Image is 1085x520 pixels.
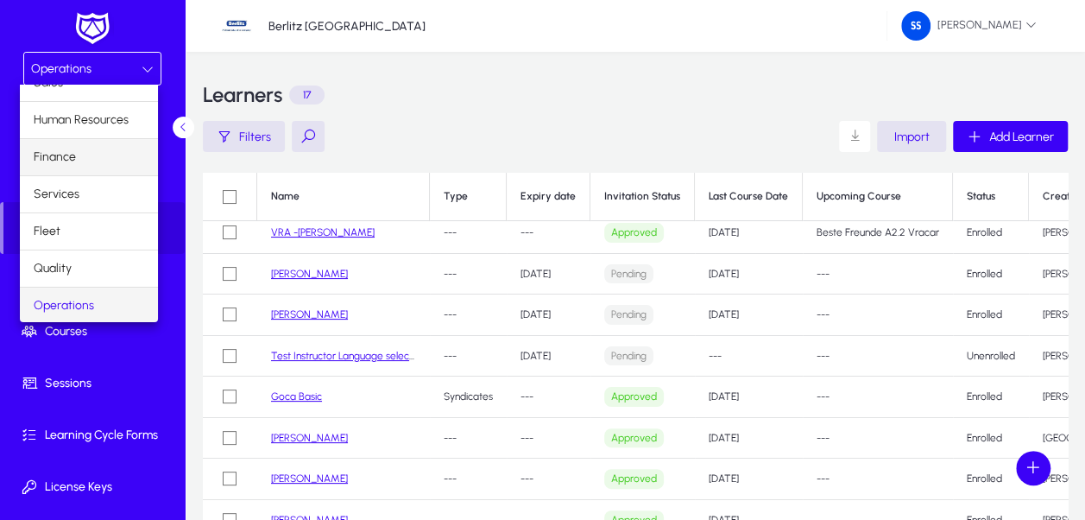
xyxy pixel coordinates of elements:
span: Finance [34,147,76,168]
span: Operations [34,295,94,316]
span: Human Resources [34,110,129,130]
span: Quality [34,258,72,279]
span: Fleet [34,221,60,242]
span: Services [34,184,79,205]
